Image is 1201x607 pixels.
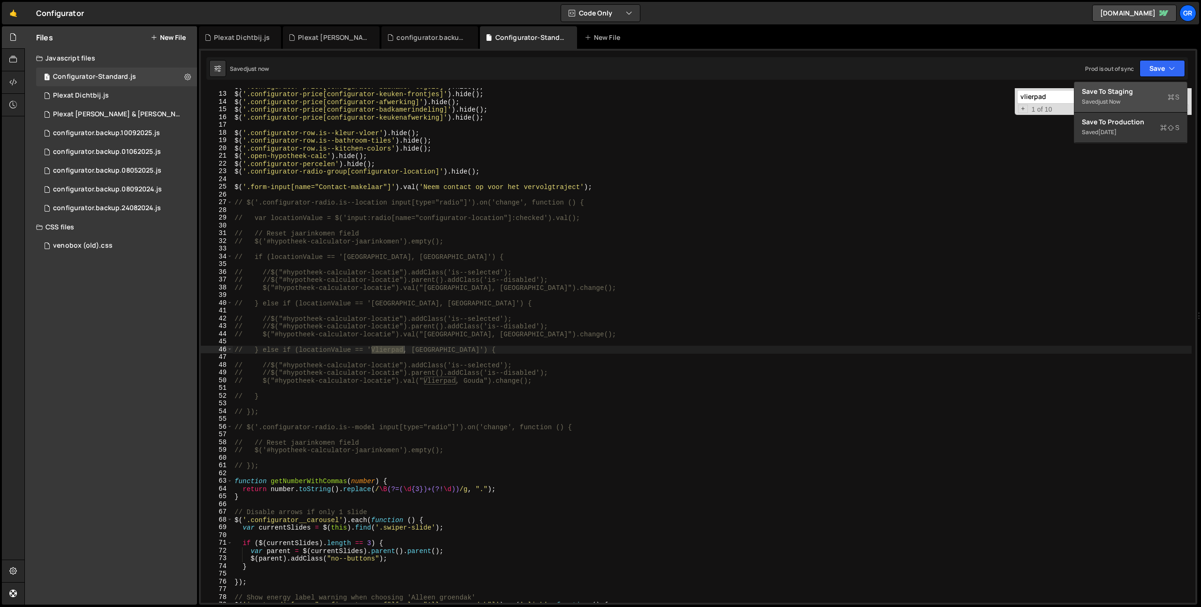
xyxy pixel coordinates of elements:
div: 57 [201,431,233,439]
div: Plexat Dichtbij.js [214,33,270,42]
div: Save to Staging [1082,87,1179,96]
div: 24 [201,175,233,183]
div: 14 [201,98,233,106]
div: [DATE] [1098,128,1117,136]
div: 6838/46305.js [36,124,197,143]
div: 55 [201,415,233,423]
div: 17 [201,121,233,129]
div: 72 [201,547,233,555]
div: 60 [201,454,233,462]
span: Toggle Replace mode [1018,105,1028,114]
div: 16 [201,114,233,121]
span: 1 [44,74,50,82]
div: Plexat [PERSON_NAME] & [PERSON_NAME].js [53,110,182,119]
div: 36 [201,268,233,276]
div: just now [1098,98,1120,106]
div: 76 [201,578,233,586]
div: 50 [201,377,233,385]
div: 71 [201,539,233,547]
div: New File [585,33,624,42]
div: 38 [201,284,233,292]
div: 29 [201,214,233,222]
div: 73 [201,554,233,562]
div: 6838/38770.js [36,161,197,180]
div: 56 [201,423,233,431]
div: 31 [201,229,233,237]
div: 62 [201,470,233,478]
div: 43 [201,322,233,330]
a: Gr [1179,5,1196,22]
div: 65 [201,493,233,501]
div: 46 [201,346,233,354]
div: venobox (old).css [53,242,113,250]
div: 64 [201,485,233,493]
div: configurator.backup.10092025.js [53,129,160,137]
div: 39 [201,291,233,299]
div: 47 [201,353,233,361]
div: 44 [201,330,233,338]
div: 53 [201,400,233,408]
div: 58 [201,439,233,447]
div: 59 [201,446,233,454]
div: 34 [201,253,233,261]
div: configurator.backup.08092024.js [53,185,162,194]
div: 67 [201,508,233,516]
div: 51 [201,384,233,392]
div: 77 [201,585,233,593]
div: 74 [201,562,233,570]
button: Save to ProductionS Saved[DATE] [1074,113,1187,143]
div: configurator.backup.01062025.js [53,148,161,156]
div: 42 [201,315,233,323]
a: 🤙 [2,2,25,24]
div: Plexat [PERSON_NAME] & [PERSON_NAME].js [298,33,368,42]
div: 6838/20077.js [36,199,197,218]
div: Saved [1082,127,1179,138]
input: Search for [1017,90,1135,104]
div: 68 [201,516,233,524]
div: 15 [201,106,233,114]
div: configurator.backup.08052025.js [53,167,161,175]
div: 52 [201,392,233,400]
div: 6838/44243.js [36,86,197,105]
div: Javascript files [25,49,197,68]
div: 32 [201,237,233,245]
div: Configurator-Standard.js [495,33,566,42]
div: 33 [201,245,233,253]
h2: Files [36,32,53,43]
div: 13 [201,90,233,98]
div: 41 [201,307,233,315]
div: CSS files [25,218,197,236]
div: 66 [201,501,233,508]
div: 18 [201,129,233,137]
div: 6838/44032.js [36,105,200,124]
div: 21 [201,152,233,160]
div: 40 [201,299,233,307]
div: Prod is out of sync [1085,65,1134,73]
div: 6838/13206.js [36,68,197,86]
div: Saved [230,65,269,73]
div: 26 [201,191,233,199]
div: 6838/40450.js [36,143,197,161]
div: 37 [201,276,233,284]
div: 25 [201,183,233,191]
div: 22 [201,160,233,168]
button: Code Only [561,5,640,22]
div: 75 [201,570,233,578]
div: 63 [201,477,233,485]
div: configurator.backup.10092025.js [396,33,467,42]
span: S [1168,92,1179,102]
div: Configurator [36,8,84,19]
div: configurator.backup.24082024.js [53,204,161,212]
div: Plexat Dichtbij.js [53,91,109,100]
div: 19 [201,137,233,144]
div: 69 [201,524,233,531]
div: Save to Production [1082,117,1179,127]
span: S [1160,123,1179,132]
div: 61 [201,462,233,470]
div: 6838/40544.css [36,236,197,255]
div: 78 [201,593,233,601]
div: Saved [1082,96,1179,107]
div: Configurator-Standard.js [53,73,136,81]
div: 30 [201,222,233,230]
